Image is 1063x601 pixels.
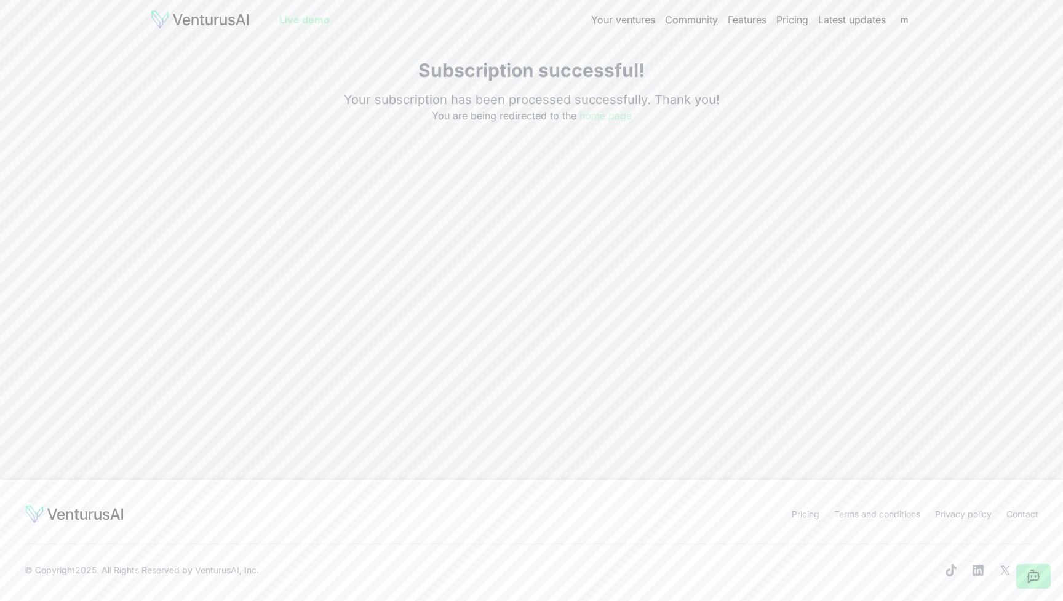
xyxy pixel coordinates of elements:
a: Terms and conditions [834,509,920,519]
a: Features [728,12,766,27]
a: Privacy policy [935,509,992,519]
a: Latest updates [818,12,886,27]
h1: Subscription successful! [344,59,720,81]
button: m [896,11,913,28]
a: Your ventures [591,12,655,27]
span: You are being redirected to the [432,109,632,122]
a: Pricing [792,509,819,519]
a: Live demo [279,12,330,27]
a: VenturusAI, Inc [195,565,257,575]
span: m [894,10,914,30]
a: home page [579,109,632,122]
p: Your subscription has been processed successfully. Thank you! [344,91,720,108]
a: Contact [1006,509,1038,519]
span: © Copyright 2025 . All Rights Reserved by . [25,564,259,576]
img: logo [25,504,124,524]
img: logo [150,10,250,30]
a: Pricing [776,12,808,27]
a: Community [665,12,718,27]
